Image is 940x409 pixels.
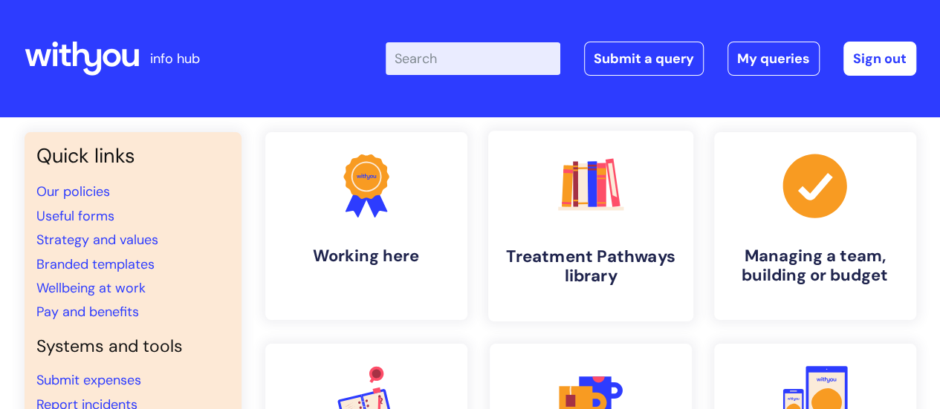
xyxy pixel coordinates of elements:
a: Submit a query [584,42,704,76]
a: Working here [265,132,467,320]
a: Useful forms [36,207,114,225]
h4: Treatment Pathways library [500,246,681,287]
a: Wellbeing at work [36,279,146,297]
a: Submit expenses [36,371,141,389]
a: Strategy and values [36,231,158,249]
h4: Managing a team, building or budget [726,246,904,286]
a: Pay and benefits [36,303,139,321]
a: Sign out [843,42,916,76]
div: | - [386,42,916,76]
a: Managing a team, building or budget [714,132,916,320]
a: Branded templates [36,255,155,273]
input: Search [386,42,560,75]
h4: Working here [277,246,456,266]
a: Our policies [36,183,110,200]
a: Treatment Pathways library [487,131,693,321]
a: My queries [727,42,820,76]
p: info hub [150,47,200,71]
h4: Systems and tools [36,336,230,357]
h3: Quick links [36,144,230,168]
